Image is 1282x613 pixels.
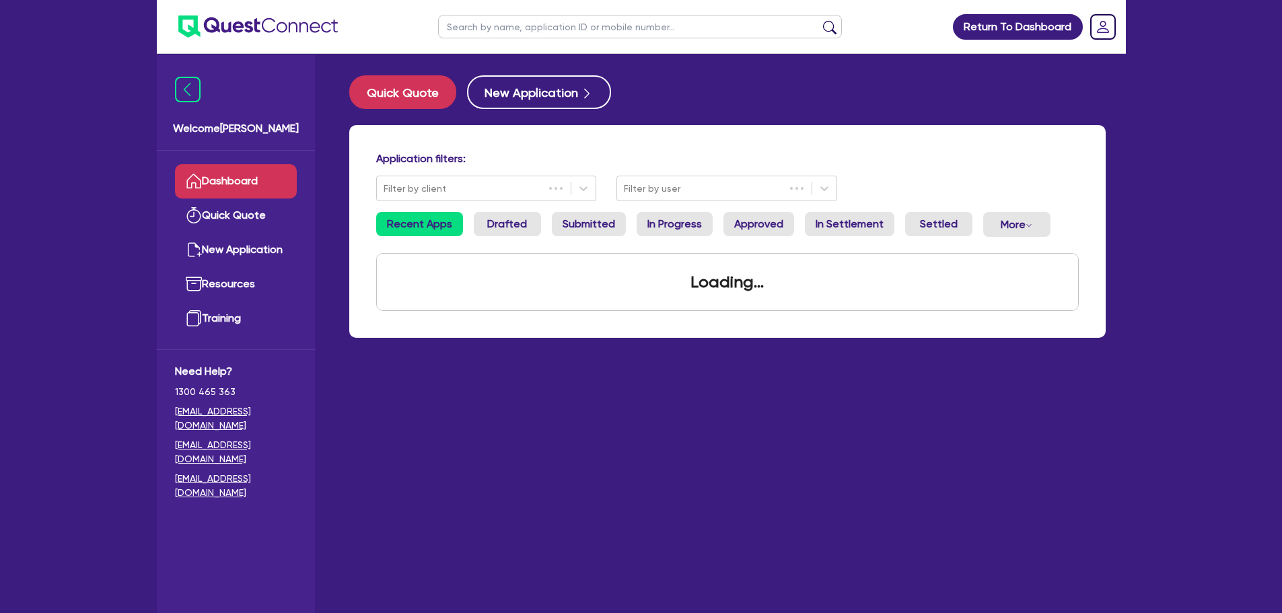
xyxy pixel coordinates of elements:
[175,164,297,199] a: Dashboard
[674,254,780,310] div: Loading...
[175,472,297,500] a: [EMAIL_ADDRESS][DOMAIN_NAME]
[552,212,626,236] a: Submitted
[186,276,202,292] img: resources
[438,15,842,38] input: Search by name, application ID or mobile number...
[474,212,541,236] a: Drafted
[983,212,1050,237] button: Dropdown toggle
[349,75,456,109] button: Quick Quote
[178,15,338,38] img: quest-connect-logo-blue
[467,75,611,109] button: New Application
[186,242,202,258] img: new-application
[175,199,297,233] a: Quick Quote
[175,77,201,102] img: icon-menu-close
[376,152,1079,165] h4: Application filters:
[173,120,299,137] span: Welcome [PERSON_NAME]
[175,301,297,336] a: Training
[1085,9,1120,44] a: Dropdown toggle
[637,212,713,236] a: In Progress
[953,14,1083,40] a: Return To Dashboard
[723,212,794,236] a: Approved
[349,75,467,109] a: Quick Quote
[186,207,202,223] img: quick-quote
[805,212,894,236] a: In Settlement
[175,404,297,433] a: [EMAIL_ADDRESS][DOMAIN_NAME]
[175,233,297,267] a: New Application
[175,438,297,466] a: [EMAIL_ADDRESS][DOMAIN_NAME]
[905,212,972,236] a: Settled
[175,363,297,380] span: Need Help?
[175,385,297,399] span: 1300 465 363
[376,212,463,236] a: Recent Apps
[175,267,297,301] a: Resources
[186,310,202,326] img: training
